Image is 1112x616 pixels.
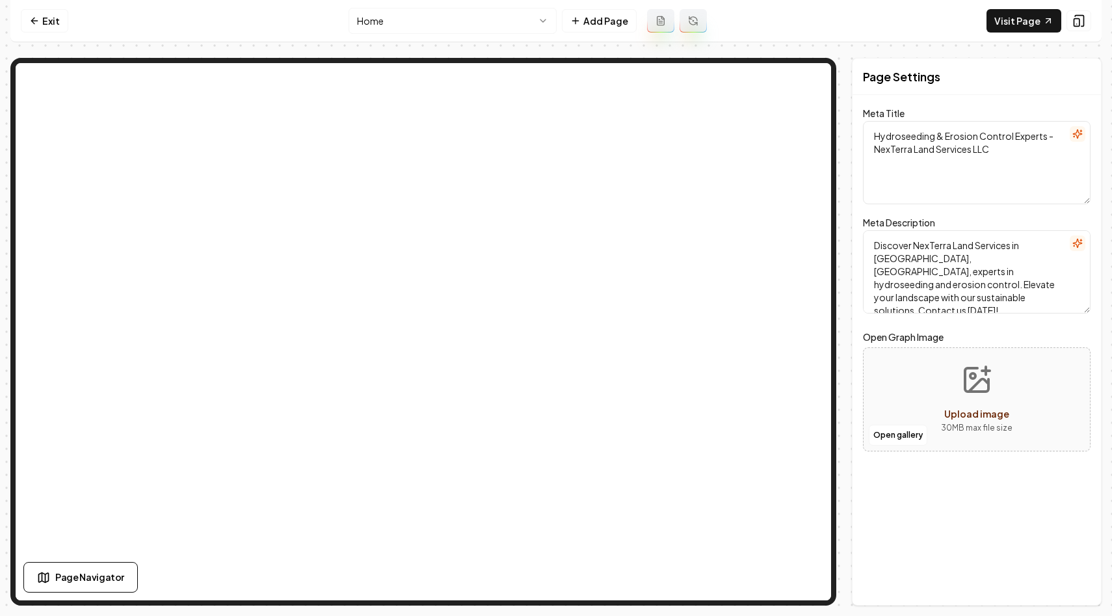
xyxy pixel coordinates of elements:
a: Visit Page [986,9,1061,33]
button: Upload image [931,354,1023,445]
p: 30 MB max file size [941,422,1013,435]
label: Meta Description [863,217,935,228]
label: Open Graph Image [863,329,1091,345]
label: Meta Title [863,107,905,119]
button: Page Navigator [23,562,138,593]
h2: Page Settings [863,68,940,86]
button: Add Page [562,9,637,33]
button: Regenerate page [680,9,707,33]
a: Exit [21,9,68,33]
button: Open gallery [869,425,927,446]
span: Upload image [944,408,1009,420]
button: Add admin page prompt [647,9,674,33]
span: Page Navigator [55,570,124,584]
